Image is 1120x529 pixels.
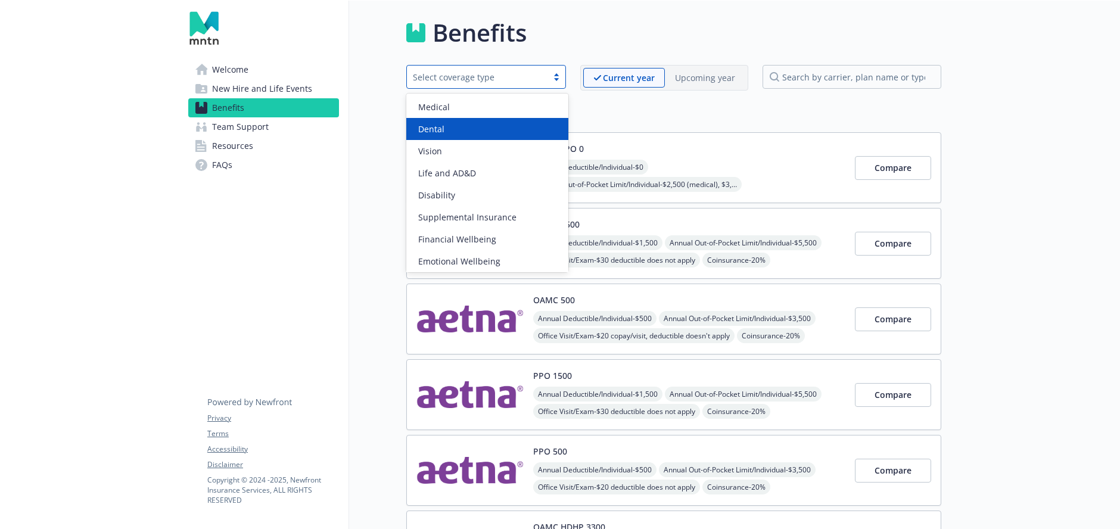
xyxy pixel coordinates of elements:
[418,101,450,113] span: Medical
[875,389,911,400] span: Compare
[212,155,232,175] span: FAQs
[533,311,657,326] span: Annual Deductible/Individual - $500
[702,480,770,494] span: Coinsurance - 20%
[533,445,567,458] button: PPO 500
[855,232,931,256] button: Compare
[413,71,542,83] div: Select coverage type
[188,79,339,98] a: New Hire and Life Events
[533,404,700,419] span: Office Visit/Exam - $30 deductible does not apply
[659,311,816,326] span: Annual Out-of-Pocket Limit/Individual - $3,500
[533,253,700,267] span: Office Visit/Exam - $30 deductible does not apply
[418,233,496,245] span: Financial Wellbeing
[855,383,931,407] button: Compare
[207,413,338,424] a: Privacy
[212,60,248,79] span: Welcome
[188,60,339,79] a: Welcome
[188,136,339,155] a: Resources
[533,387,662,402] span: Annual Deductible/Individual - $1,500
[875,162,911,173] span: Compare
[875,313,911,325] span: Compare
[763,65,941,89] input: search by carrier, plan name or type
[416,445,524,496] img: Aetna Inc carrier logo
[212,79,312,98] span: New Hire and Life Events
[533,462,657,477] span: Annual Deductible/Individual - $500
[207,475,338,505] p: Copyright © 2024 - 2025 , Newfront Insurance Services, ALL RIGHTS RESERVED
[533,235,662,250] span: Annual Deductible/Individual - $1,500
[875,465,911,476] span: Compare
[188,155,339,175] a: FAQs
[406,105,941,123] h2: Medical
[533,294,575,306] button: OAMC 500
[533,369,572,382] button: PPO 1500
[212,117,269,136] span: Team Support
[418,145,442,157] span: Vision
[737,328,805,343] span: Coinsurance - 20%
[188,117,339,136] a: Team Support
[659,462,816,477] span: Annual Out-of-Pocket Limit/Individual - $3,500
[416,369,524,420] img: Aetna Inc carrier logo
[533,160,648,175] span: Annual Deductible/Individual - $0
[855,156,931,180] button: Compare
[702,253,770,267] span: Coinsurance - 20%
[207,444,338,455] a: Accessibility
[418,167,476,179] span: Life and AD&D
[875,238,911,249] span: Compare
[533,177,742,192] span: Annual Out-of-Pocket Limit/Individual - $2,500 (medical), $3,600 (prescription)
[433,15,527,51] h1: Benefits
[207,459,338,470] a: Disclaimer
[702,404,770,419] span: Coinsurance - 20%
[855,307,931,331] button: Compare
[418,189,455,201] span: Disability
[212,98,244,117] span: Benefits
[207,428,338,439] a: Terms
[418,255,500,267] span: Emotional Wellbeing
[603,71,655,84] p: Current year
[533,480,700,494] span: Office Visit/Exam - $20 deductible does not apply
[855,459,931,483] button: Compare
[212,136,253,155] span: Resources
[533,328,735,343] span: Office Visit/Exam - $20 copay/visit, deductible doesn't apply
[665,387,822,402] span: Annual Out-of-Pocket Limit/Individual - $5,500
[675,71,735,84] p: Upcoming year
[416,294,524,344] img: Aetna Inc carrier logo
[418,211,517,223] span: Supplemental Insurance
[665,235,822,250] span: Annual Out-of-Pocket Limit/Individual - $5,500
[188,98,339,117] a: Benefits
[418,123,444,135] span: Dental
